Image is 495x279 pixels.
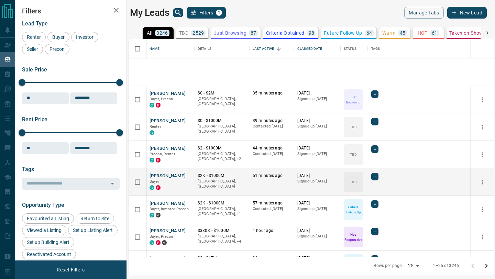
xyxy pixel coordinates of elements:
[198,124,246,134] p: [GEOGRAPHIC_DATA], [GEOGRAPHIC_DATA]
[371,228,378,235] div: +
[405,261,422,271] div: 25
[150,179,159,184] span: Buyer
[297,96,337,102] p: Signed up [DATE]
[266,31,305,35] p: Criteria Obtained
[24,252,74,257] span: Reactivated Account
[251,31,256,35] p: 87
[477,232,487,242] button: more
[480,259,493,273] button: Go to next page
[297,206,337,212] p: Signed up [DATE]
[432,31,438,35] p: 61
[297,124,337,129] p: Signed up [DATE]
[173,8,183,17] button: search button
[253,90,290,96] p: 35 minutes ago
[297,145,337,151] p: [DATE]
[156,185,161,190] div: property.ca
[108,179,117,188] button: Open
[150,158,154,163] div: condos.ca
[382,31,396,35] p: Warm
[198,234,246,244] p: Etobicoke, West End, Toronto, Mississauga
[162,240,167,245] div: mrloft.ca
[214,31,246,35] p: Just Browsing
[22,66,47,73] span: Sale Price
[24,46,41,52] span: Seller
[22,32,46,42] div: Renter
[371,255,378,263] div: +
[130,7,169,18] h1: My Leads
[156,240,161,245] div: property.ca
[253,255,290,261] p: 2 hours ago
[371,173,378,180] div: +
[297,151,337,157] p: Signed up [DATE]
[371,118,378,125] div: +
[150,234,173,239] span: Buyer, Precon
[198,39,211,58] div: Details
[374,201,376,208] span: +
[309,31,315,35] p: 98
[150,207,189,211] span: Buyer, Investor, Precon
[150,200,186,207] button: [PERSON_NAME]
[253,145,290,151] p: 44 minutes ago
[297,39,322,58] div: Claimed Date
[156,31,168,35] p: 3246
[47,32,69,42] div: Buyer
[150,97,173,101] span: Buyer, Precon
[24,227,64,233] span: Viewed a Listing
[297,179,337,184] p: Signed up [DATE]
[50,34,67,40] span: Buyer
[371,145,378,153] div: +
[22,7,120,15] h2: Filters
[297,200,337,206] p: [DATE]
[150,103,154,108] div: condos.ca
[150,228,186,234] button: [PERSON_NAME]
[198,118,246,124] p: $0 - $1000M
[150,124,161,129] span: Renter
[22,202,64,208] span: Opportunity Type
[150,255,186,262] button: [PERSON_NAME]
[249,39,294,58] div: Last Active
[344,204,362,215] p: Future Follow Up
[198,151,246,162] p: Midtown | Central, Toronto
[22,44,43,54] div: Seller
[297,228,337,234] p: [DATE]
[198,228,246,234] p: $330K - $1000M
[150,185,154,190] div: condos.ca
[374,263,403,269] p: Rows per page:
[156,103,161,108] div: property.ca
[374,256,376,263] span: +
[374,173,376,180] span: +
[344,94,362,105] p: Just Browsing
[198,145,246,151] p: $2 - $1000M
[150,240,154,245] div: condos.ca
[22,166,34,172] span: Tags
[253,39,274,58] div: Last Active
[194,39,249,58] div: Details
[150,118,186,124] button: [PERSON_NAME]
[198,200,246,206] p: $2K - $1000M
[68,225,118,235] div: Set up Listing Alert
[76,213,114,224] div: Return to Site
[477,177,487,187] button: more
[253,124,290,129] p: Contacted [DATE]
[24,34,43,40] span: Renter
[156,213,161,217] div: mrloft.ca
[45,44,69,54] div: Precon
[374,228,376,235] span: +
[70,227,115,233] span: Set up Listing Alert
[297,173,337,179] p: [DATE]
[297,255,337,261] p: [DATE]
[22,237,74,247] div: Set up Building Alert
[52,264,89,276] button: Reset Filters
[350,152,356,157] p: TBD
[179,31,188,35] p: TBD
[477,149,487,160] button: more
[198,96,246,107] p: [GEOGRAPHIC_DATA], [GEOGRAPHIC_DATA]
[146,39,194,58] div: Name
[368,39,471,58] div: Tags
[324,31,362,35] p: Future Follow Up
[22,213,74,224] div: Favourited a Listing
[150,173,186,179] button: [PERSON_NAME]
[253,118,290,124] p: 39 minutes ago
[74,34,96,40] span: Investor
[374,118,376,125] span: +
